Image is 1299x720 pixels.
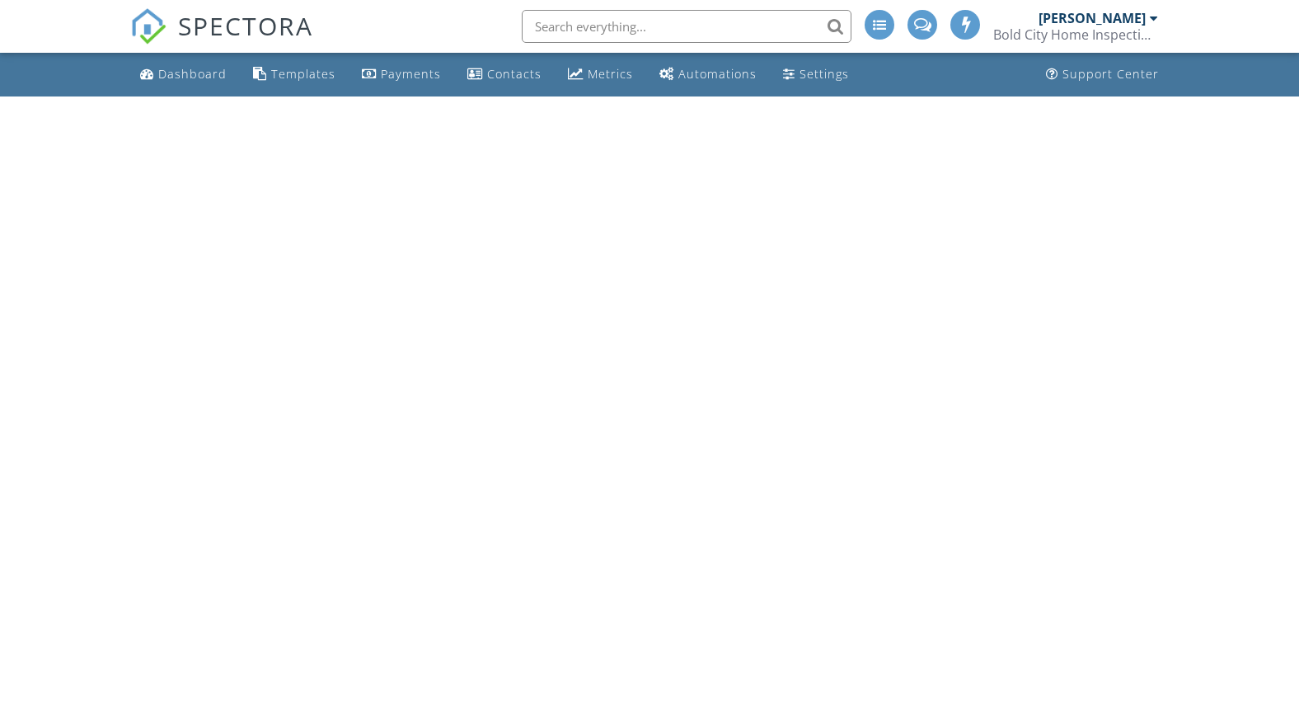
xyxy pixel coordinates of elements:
[993,26,1158,43] div: Bold City Home Inspections
[1062,66,1159,82] div: Support Center
[271,66,335,82] div: Templates
[158,66,227,82] div: Dashboard
[653,59,763,90] a: Automations (Advanced)
[381,66,441,82] div: Payments
[134,59,233,90] a: Dashboard
[461,59,548,90] a: Contacts
[522,10,851,43] input: Search everything...
[487,66,542,82] div: Contacts
[130,8,166,45] img: The Best Home Inspection Software - Spectora
[588,66,633,82] div: Metrics
[178,8,313,43] span: SPECTORA
[561,59,640,90] a: Metrics
[130,22,313,57] a: SPECTORA
[355,59,448,90] a: Payments
[776,59,856,90] a: Settings
[1039,59,1165,90] a: Support Center
[246,59,342,90] a: Templates
[678,66,757,82] div: Automations
[800,66,849,82] div: Settings
[1039,10,1146,26] div: [PERSON_NAME]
